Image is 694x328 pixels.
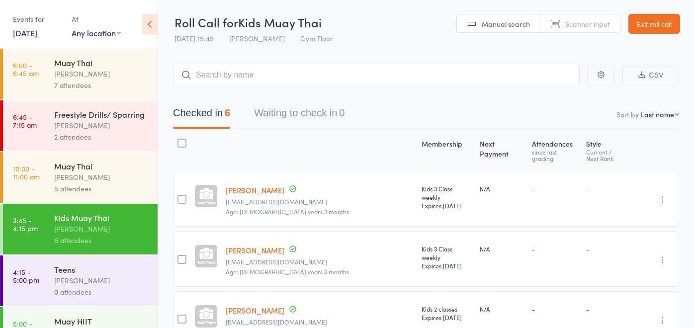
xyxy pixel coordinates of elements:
div: Kids Muay Thai [54,212,149,223]
div: Current / Next Rank [586,149,639,162]
div: - [586,305,639,313]
button: Waiting to check in0 [254,102,345,129]
small: tobicox@rocketmail.com [226,258,414,265]
time: 10:00 - 11:00 am [13,164,40,180]
div: - [586,184,639,193]
div: Teens [54,264,149,275]
div: Kids 3 Class weekly [422,184,472,210]
time: 3:45 - 4:15 pm [13,216,38,232]
div: [PERSON_NAME] [54,68,149,80]
div: N/A [480,245,524,253]
a: [DATE] [13,27,37,38]
span: Scanner input [565,19,610,29]
div: - [532,184,578,193]
div: Muay Thai [54,57,149,68]
a: 6:00 -6:45 amMuay Thai[PERSON_NAME]7 attendees [3,49,158,99]
div: 0 [339,107,345,118]
label: Sort by [616,109,639,119]
div: Any location [72,27,121,38]
div: 0 attendees [54,286,149,298]
div: [PERSON_NAME] [54,171,149,183]
button: CSV [622,65,679,86]
div: Kids 3 Class weekly [422,245,472,270]
a: 10:00 -11:00 amMuay Thai[PERSON_NAME]5 attendees [3,152,158,203]
a: [PERSON_NAME] [226,245,284,255]
div: - [532,305,578,313]
div: Expires [DATE] [422,261,472,270]
div: 6 [225,107,230,118]
a: 3:45 -4:15 pmKids Muay Thai[PERSON_NAME]6 attendees [3,204,158,254]
a: 6:45 -7:15 amFreestyle Drills/ Sparring[PERSON_NAME]2 attendees [3,100,158,151]
div: Last name [641,109,674,119]
time: 4:15 - 5:00 pm [13,268,39,284]
div: 2 attendees [54,131,149,143]
div: At [72,11,121,27]
div: Atten­dances [528,134,582,166]
div: Muay Thai [54,161,149,171]
div: [PERSON_NAME] [54,223,149,235]
div: 7 attendees [54,80,149,91]
div: 5 attendees [54,183,149,194]
div: Events for [13,11,62,27]
span: Kids Muay Thai [238,14,322,30]
span: Roll Call for [174,14,238,30]
div: - [586,245,639,253]
a: Exit roll call [628,14,680,34]
span: [DATE] 15:45 [174,33,214,43]
span: Age: [DEMOGRAPHIC_DATA] years 3 months [226,207,349,216]
div: 6 attendees [54,235,149,246]
small: yea31@live.com.au [226,319,414,326]
div: Next Payment [476,134,528,166]
button: Checked in6 [173,102,230,129]
div: - [532,245,578,253]
div: Muay HIIT [54,316,149,327]
div: since last grading [532,149,578,162]
a: [PERSON_NAME] [226,305,284,316]
a: [PERSON_NAME] [226,185,284,195]
a: 4:15 -5:00 pmTeens[PERSON_NAME]0 attendees [3,255,158,306]
div: N/A [480,305,524,313]
span: Age: [DEMOGRAPHIC_DATA] years 3 months [226,267,349,276]
span: [PERSON_NAME] [229,33,285,43]
div: Membership [418,134,476,166]
div: Style [582,134,643,166]
span: Manual search [482,19,530,29]
input: Search by name [173,64,580,86]
div: Kids 2 classes [422,305,472,322]
div: Expires [DATE] [422,313,472,322]
div: [PERSON_NAME] [54,120,149,131]
span: Gym Floor [300,33,333,43]
time: 6:45 - 7:15 am [13,113,37,129]
div: [PERSON_NAME] [54,275,149,286]
div: Expires [DATE] [422,201,472,210]
small: tobicox@rocketmail.com [226,198,414,205]
time: 6:00 - 6:45 am [13,61,39,77]
div: Freestyle Drills/ Sparring [54,109,149,120]
div: N/A [480,184,524,193]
